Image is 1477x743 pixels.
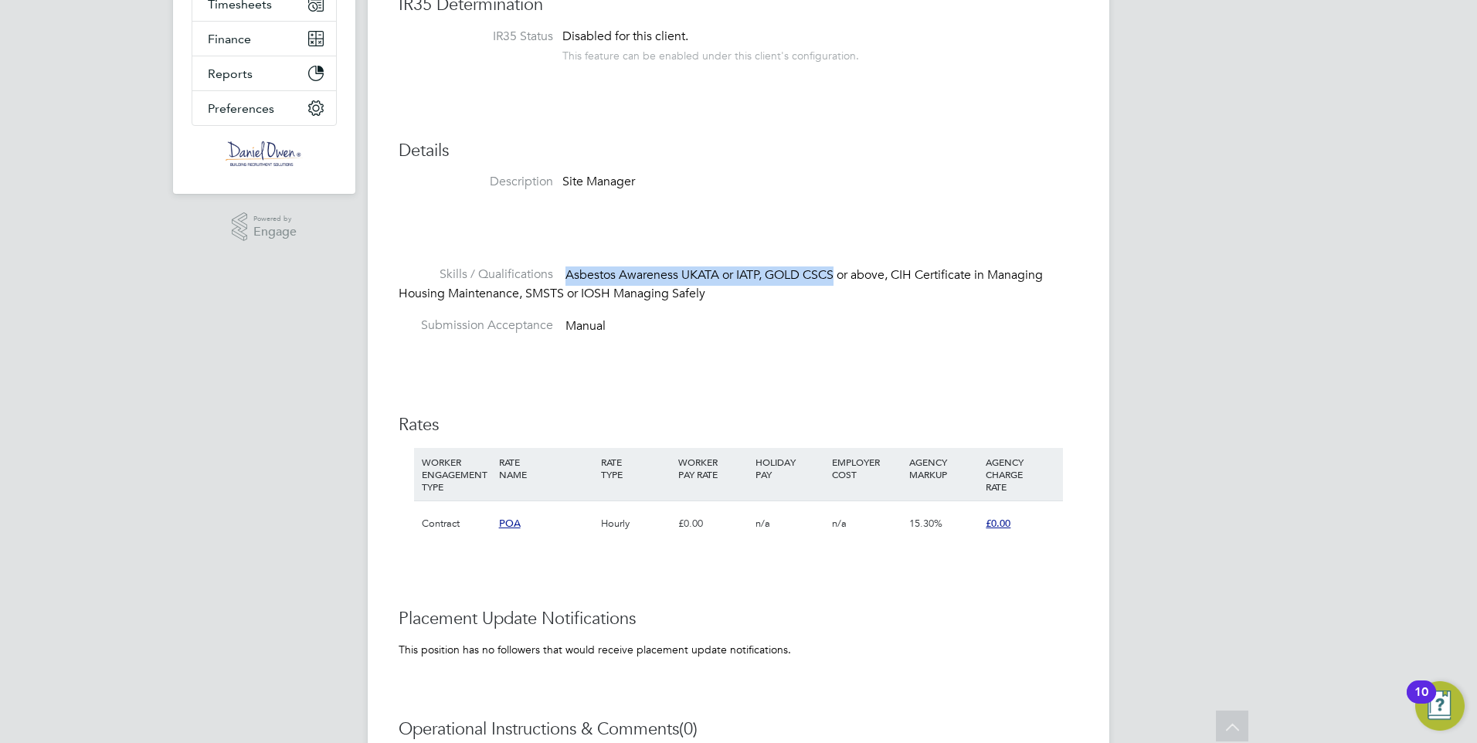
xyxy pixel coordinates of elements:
div: AGENCY CHARGE RATE [982,448,1059,500]
a: Powered byEngage [232,212,297,242]
h3: Rates [399,414,1078,436]
span: £0.00 [986,517,1010,530]
button: Preferences [192,91,336,125]
div: RATE NAME [495,448,598,488]
div: AGENCY MARKUP [905,448,983,488]
div: Hourly [597,501,674,546]
div: This feature can be enabled under this client's configuration. [562,45,859,63]
h3: Details [399,140,1078,162]
span: Finance [208,32,251,46]
div: HOLIDAY PAY [752,448,829,488]
div: 10 [1414,692,1428,712]
span: (0) [679,718,698,739]
div: WORKER PAY RATE [674,448,752,488]
div: £0.00 [674,501,752,546]
span: 15.30% [909,517,942,530]
span: Asbestos Awareness UKATA or IATP, GOLD CSCS or above, CIH Certificate in Managing Housing Mainten... [399,268,1043,302]
img: danielowen-logo-retina.png [226,141,303,166]
h3: Operational Instructions & Comments [399,718,1078,741]
div: Contract [418,501,495,546]
span: n/a [755,517,770,530]
span: Engage [253,226,297,239]
span: Reports [208,66,253,81]
span: Preferences [208,101,274,116]
a: Go to home page [192,141,337,166]
label: Description [399,174,553,190]
label: Skills / Qualifications [399,266,553,283]
div: WORKER ENGAGEMENT TYPE [418,448,495,500]
div: RATE TYPE [597,448,674,488]
div: This position has no followers that would receive placement update notifications. [399,643,1078,656]
label: Submission Acceptance [399,317,553,334]
button: Reports [192,56,336,90]
button: Finance [192,22,336,56]
p: Site Manager [562,174,949,190]
label: IR35 Status [399,29,553,45]
span: Disabled for this client. [562,29,688,44]
span: n/a [832,517,847,530]
span: Powered by [253,212,297,226]
span: Manual [565,318,606,334]
span: POA [499,517,521,530]
button: Open Resource Center, 10 new notifications [1415,681,1465,731]
h3: Placement Update Notifications [399,608,1078,630]
div: EMPLOYER COST [828,448,905,488]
